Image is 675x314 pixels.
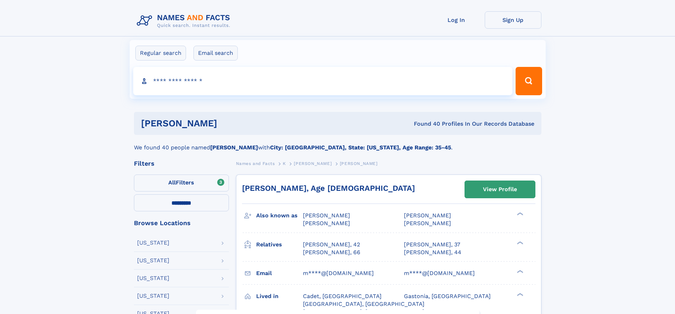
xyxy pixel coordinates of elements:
span: Cadet, [GEOGRAPHIC_DATA] [303,293,382,299]
h3: Email [256,267,303,279]
div: ❯ [515,292,524,297]
a: [PERSON_NAME], 37 [404,241,460,249]
span: [PERSON_NAME] [404,220,451,227]
div: Browse Locations [134,220,229,226]
button: Search Button [516,67,542,95]
a: [PERSON_NAME], 44 [404,249,461,256]
div: [US_STATE] [137,240,169,246]
span: All [168,179,176,186]
span: K [283,161,286,166]
div: [US_STATE] [137,275,169,281]
a: K [283,159,286,168]
div: Filters [134,160,229,167]
b: [PERSON_NAME] [210,144,258,151]
div: ❯ [515,212,524,216]
span: [GEOGRAPHIC_DATA], [GEOGRAPHIC_DATA] [303,301,424,307]
span: [PERSON_NAME] [404,212,451,219]
b: City: [GEOGRAPHIC_DATA], State: [US_STATE], Age Range: 35-45 [270,144,451,151]
a: Log In [428,11,485,29]
div: [US_STATE] [137,258,169,263]
span: Gastonia, [GEOGRAPHIC_DATA] [404,293,491,299]
h3: Also known as [256,210,303,222]
a: Names and Facts [236,159,275,168]
a: [PERSON_NAME], Age [DEMOGRAPHIC_DATA] [242,184,415,193]
h1: [PERSON_NAME] [141,119,316,128]
span: [PERSON_NAME] [303,212,350,219]
label: Regular search [135,46,186,61]
span: [PERSON_NAME] [303,220,350,227]
input: search input [133,67,513,95]
span: [PERSON_NAME] [294,161,332,166]
a: View Profile [465,181,535,198]
h3: Lived in [256,290,303,302]
img: Logo Names and Facts [134,11,236,30]
div: Found 40 Profiles In Our Records Database [315,120,534,128]
a: Sign Up [485,11,541,29]
div: ❯ [515,269,524,274]
label: Filters [134,175,229,192]
a: [PERSON_NAME], 42 [303,241,360,249]
h3: Relatives [256,239,303,251]
div: View Profile [483,181,517,198]
label: Email search [193,46,238,61]
div: We found 40 people named with . [134,135,541,152]
a: [PERSON_NAME], 66 [303,249,360,256]
div: [US_STATE] [137,293,169,299]
a: [PERSON_NAME] [294,159,332,168]
div: ❯ [515,240,524,245]
span: [PERSON_NAME] [340,161,378,166]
